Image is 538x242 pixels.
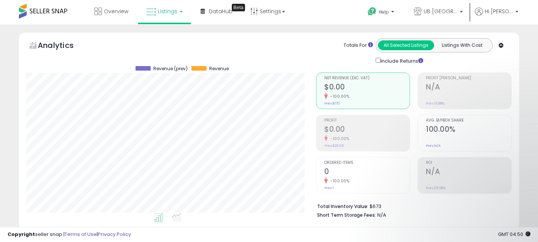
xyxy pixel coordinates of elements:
span: Net Revenue (Exc. VAT) [324,76,410,80]
small: Prev: 16.88% [426,101,444,106]
div: Include Returns [370,56,432,65]
small: -100.00% [328,178,349,184]
h2: $0.00 [324,125,410,135]
a: Terms of Use [65,231,97,238]
button: Listings With Cost [434,40,490,50]
div: seller snap | | [8,231,131,238]
span: Profit [PERSON_NAME] [426,76,511,80]
span: UB [GEOGRAPHIC_DATA] [424,8,458,15]
span: Ordered Items [324,161,410,165]
strong: Copyright [8,231,35,238]
li: $673 [317,201,506,210]
div: Tooltip anchor [232,4,245,11]
small: Prev: 1 [324,186,334,190]
a: Hi [PERSON_NAME] [475,8,518,25]
h2: N/A [426,167,511,177]
span: Avg. Buybox Share [426,119,511,123]
span: ROI [426,161,511,165]
a: Help [362,1,402,25]
div: Totals For [344,42,373,49]
h2: N/A [426,83,511,93]
small: Prev: $28.69 [324,143,344,148]
small: -100.00% [328,136,349,142]
h2: 0 [324,167,410,177]
small: Prev: $170 [324,101,340,106]
span: N/A [377,211,386,219]
span: Help [379,9,389,15]
span: Overview [104,8,128,15]
button: All Selected Listings [378,40,434,50]
i: Get Help [367,7,377,16]
a: Privacy Policy [98,231,131,238]
b: Short Term Storage Fees: [317,212,376,218]
span: Revenue (prev) [153,66,188,71]
small: -100.00% [328,94,349,99]
span: Revenue [209,66,229,71]
h2: 100.00% [426,125,511,135]
small: Prev: N/A [426,143,441,148]
span: Listings [158,8,177,15]
span: Profit [324,119,410,123]
span: DataHub [209,8,233,15]
h5: Analytics [38,40,88,52]
h2: $0.00 [324,83,410,93]
span: Hi [PERSON_NAME] [485,8,513,15]
b: Total Inventory Value: [317,203,368,210]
